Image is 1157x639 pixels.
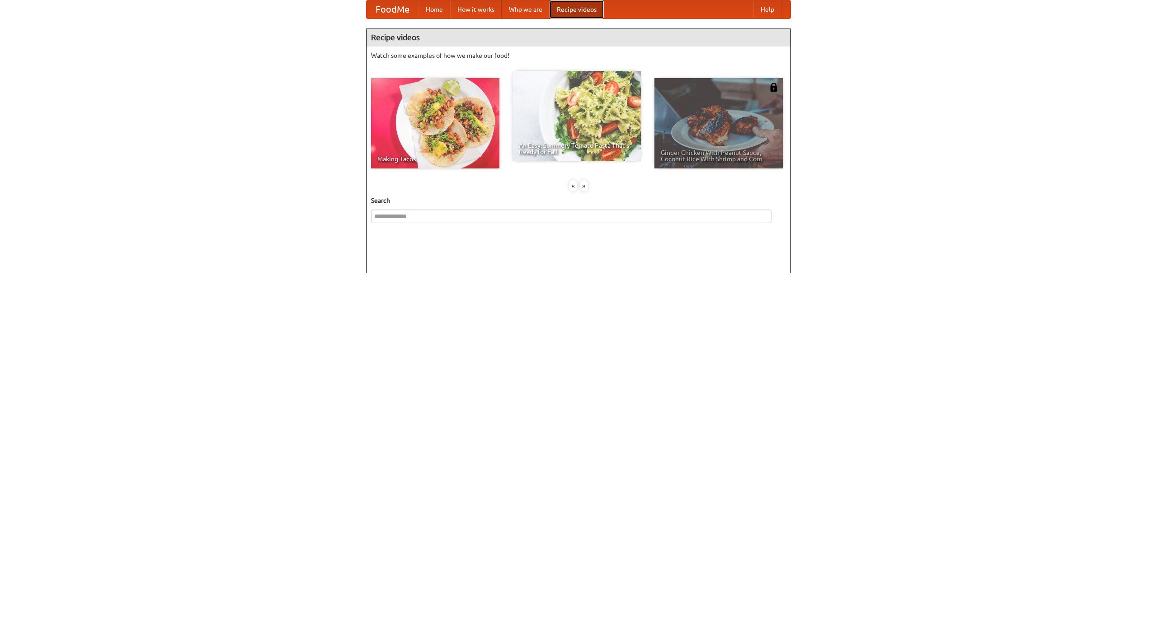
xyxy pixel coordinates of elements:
h5: Search [371,196,786,205]
a: An Easy, Summery Tomato Pasta That's Ready for Fall [513,71,641,161]
a: FoodMe [367,0,419,19]
h4: Recipe videos [367,28,790,47]
a: Making Tacos [371,78,499,168]
a: Help [753,0,781,19]
div: » [580,180,588,191]
a: Recipe videos [550,0,604,19]
span: Making Tacos [377,156,493,162]
a: How it works [450,0,502,19]
a: Home [419,0,450,19]
p: Watch some examples of how we make our food! [371,51,786,60]
img: 483408.png [769,83,778,92]
a: Who we are [502,0,550,19]
span: An Easy, Summery Tomato Pasta That's Ready for Fall [519,142,635,155]
div: « [569,180,577,191]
